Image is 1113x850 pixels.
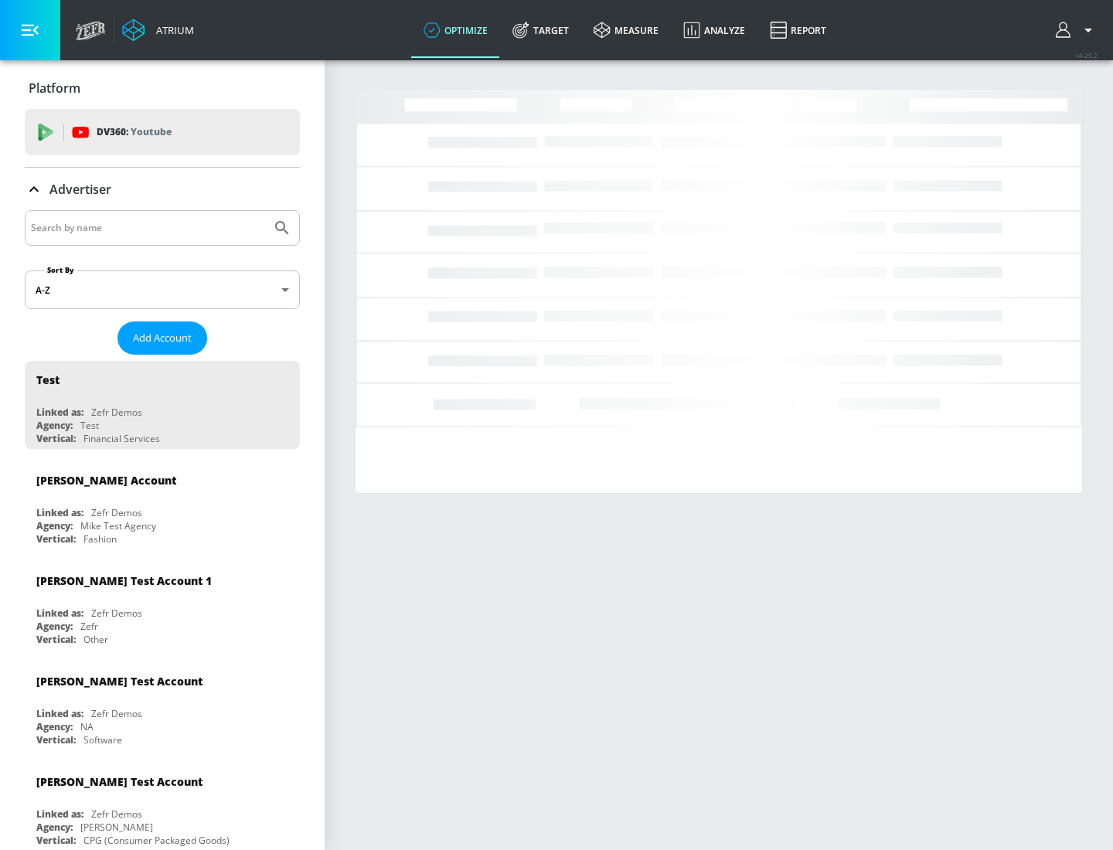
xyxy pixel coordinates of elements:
[36,406,83,419] div: Linked as:
[91,707,142,720] div: Zefr Demos
[83,834,230,847] div: CPG (Consumer Packaged Goods)
[80,720,94,733] div: NA
[411,2,500,58] a: optimize
[80,519,156,532] div: Mike Test Agency
[25,662,300,750] div: [PERSON_NAME] Test AccountLinked as:Zefr DemosAgency:NAVertical:Software
[25,361,300,449] div: TestLinked as:Zefr DemosAgency:TestVertical:Financial Services
[581,2,671,58] a: measure
[25,66,300,110] div: Platform
[36,620,73,633] div: Agency:
[25,168,300,211] div: Advertiser
[36,607,83,620] div: Linked as:
[25,562,300,650] div: [PERSON_NAME] Test Account 1Linked as:Zefr DemosAgency:ZefrVertical:Other
[36,720,73,733] div: Agency:
[91,506,142,519] div: Zefr Demos
[25,270,300,309] div: A-Z
[36,573,212,588] div: [PERSON_NAME] Test Account 1
[80,419,99,432] div: Test
[150,23,194,37] div: Atrium
[117,321,207,355] button: Add Account
[133,329,192,347] span: Add Account
[83,532,117,546] div: Fashion
[36,733,76,746] div: Vertical:
[36,834,76,847] div: Vertical:
[25,109,300,155] div: DV360: Youtube
[36,774,203,789] div: [PERSON_NAME] Test Account
[25,461,300,549] div: [PERSON_NAME] AccountLinked as:Zefr DemosAgency:Mike Test AgencyVertical:Fashion
[36,473,176,488] div: [PERSON_NAME] Account
[49,181,111,198] p: Advertiser
[1076,51,1098,59] span: v 4.25.2
[80,821,153,834] div: [PERSON_NAME]
[36,532,76,546] div: Vertical:
[31,218,265,238] input: Search by name
[83,633,108,646] div: Other
[80,620,98,633] div: Zefr
[36,519,73,532] div: Agency:
[83,432,160,445] div: Financial Services
[44,265,77,275] label: Sort By
[36,807,83,821] div: Linked as:
[36,419,73,432] div: Agency:
[671,2,757,58] a: Analyze
[91,406,142,419] div: Zefr Demos
[97,124,172,141] p: DV360:
[91,607,142,620] div: Zefr Demos
[131,124,172,140] p: Youtube
[36,372,60,387] div: Test
[36,674,203,688] div: [PERSON_NAME] Test Account
[122,19,194,42] a: Atrium
[36,633,76,646] div: Vertical:
[36,821,73,834] div: Agency:
[500,2,581,58] a: Target
[91,807,142,821] div: Zefr Demos
[36,432,76,445] div: Vertical:
[83,733,122,746] div: Software
[36,506,83,519] div: Linked as:
[757,2,839,58] a: Report
[29,80,80,97] p: Platform
[36,707,83,720] div: Linked as:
